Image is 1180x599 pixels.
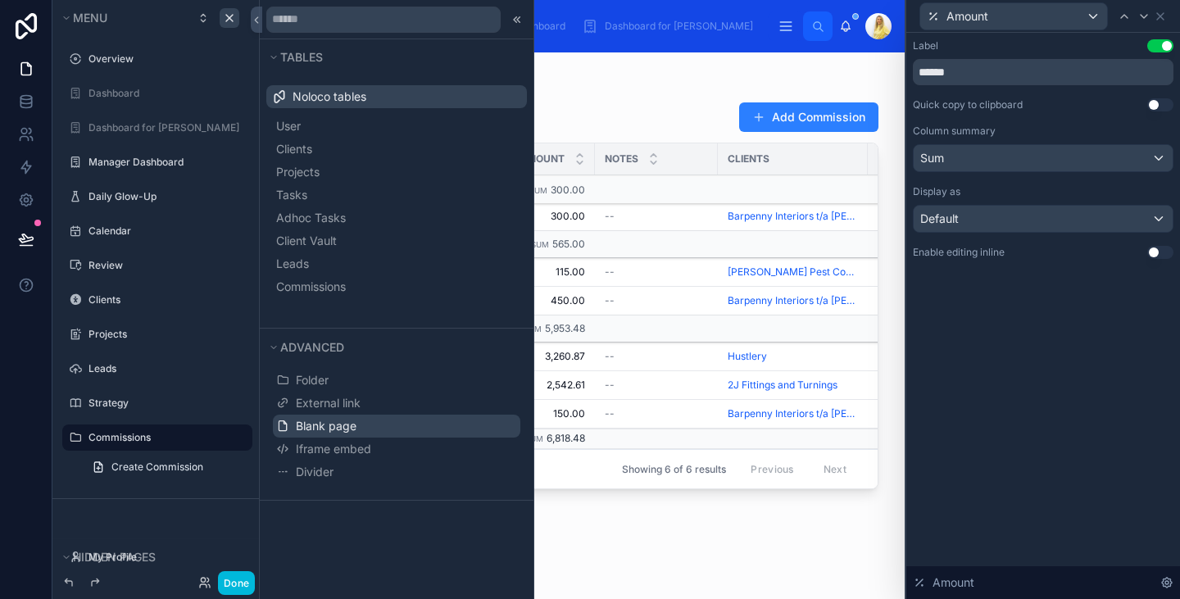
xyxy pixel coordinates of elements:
span: Projects [276,164,320,180]
span: 5,953.48 [545,322,585,334]
div: Enable editing inline [913,246,1005,259]
span: Sum [920,150,944,166]
span: Dashboard [515,20,565,33]
span: Amount [520,152,565,166]
span: 565.00 [552,238,585,250]
span: 300.00 [551,184,585,196]
span: User [276,118,301,134]
small: Sum [531,240,549,249]
span: Default [920,211,959,227]
a: -- [605,294,708,307]
a: -- [605,379,708,392]
span: Tasks [276,187,307,203]
span: Notes [605,152,638,166]
span: Menu [73,11,107,25]
span: -- [605,350,615,363]
label: Dashboard for [PERSON_NAME] [88,121,243,134]
a: Barpenny Interiors t/a [PERSON_NAME] Designs [728,294,858,307]
span: Dashboard for [PERSON_NAME] [605,20,753,33]
span: Noloco tables [293,88,366,105]
a: 2J Fittings and Turnings [728,379,837,392]
a: Barpenny Interiors t/a [PERSON_NAME] Designs [728,210,858,223]
button: Hidden pages [59,546,246,569]
a: [PERSON_NAME] Pest Control [728,265,858,279]
a: 2J Fittings and Turnings [728,379,858,392]
button: Projects [273,161,520,184]
button: External link [273,392,520,415]
label: Dashboard [88,87,243,100]
button: Client Vault [273,229,520,252]
a: Barpenny Interiors t/a [PERSON_NAME] Designs [728,407,858,420]
a: Projects [88,328,243,341]
span: Client Vault [276,233,337,249]
label: Manager Dashboard [88,156,243,169]
label: Commissions [88,431,243,444]
a: Leads [88,362,243,375]
label: Display as [913,185,960,198]
label: Overview [88,52,243,66]
span: -- [605,210,615,223]
span: Amount [946,8,988,25]
a: Create Commission [82,454,252,480]
span: Amount [933,574,974,591]
a: Add Commission [739,102,878,132]
button: Tables [266,46,517,69]
span: Clients [728,152,769,166]
span: Divider [296,464,334,480]
button: Sum [913,144,1173,172]
button: Amount [919,2,1108,30]
button: User [273,115,520,138]
span: Folder [296,372,329,388]
label: My Profile [88,551,243,564]
label: Column summary [913,125,996,138]
span: Advanced [280,340,344,354]
a: Hustlery [728,350,767,363]
div: Label [913,39,938,52]
span: 6,818.48 [547,432,585,444]
button: Divider [273,461,520,483]
button: Tasks [273,184,520,206]
label: Daily Glow-Up [88,190,243,203]
button: Menu [59,7,187,29]
label: Review [88,259,243,272]
span: -- [605,265,615,279]
label: Calendar [88,225,243,238]
div: scrollable content [396,8,803,44]
span: Showing 6 of 6 results [622,463,726,476]
button: Folder [273,369,520,392]
a: Dashboard for [PERSON_NAME] [577,11,765,41]
label: Clients [88,293,243,306]
span: Leads [276,256,309,272]
button: Adhoc Tasks [273,206,520,229]
button: Clients [273,138,520,161]
span: -- [605,407,615,420]
span: Adhoc Tasks [276,210,346,226]
span: Blank page [296,418,356,434]
label: Strategy [88,397,243,410]
a: -- [605,350,708,363]
span: Iframe embed [296,441,371,457]
button: Iframe embed [273,438,520,461]
button: Leads [273,252,520,275]
button: Default [913,205,1173,233]
span: Tables [280,50,323,64]
span: -- [605,294,615,307]
span: Commissions [276,279,346,295]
